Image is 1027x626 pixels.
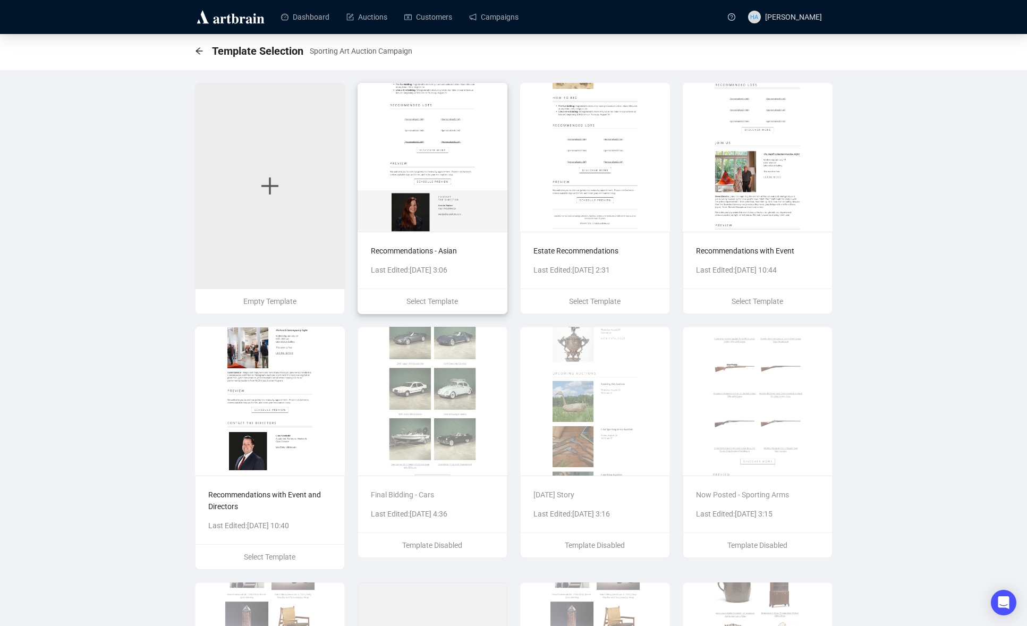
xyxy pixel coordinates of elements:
[533,264,657,276] p: Last Edited: [DATE] 2:31
[358,327,507,476] img: 688bbdd48c9c9ea6b3a15544
[243,297,296,306] span: Empty Template
[732,297,783,306] span: Select Template
[358,83,507,232] img: 679163f59f7d768a1f628069
[520,83,670,232] img: 6776d6e0f28e060fe14c32eb
[520,327,670,476] img: 688a68719c4d44f3015c20b8
[244,553,295,561] span: Select Template
[683,327,833,476] img: 688bc0566e1176573c829005
[371,508,494,520] p: Last Edited: [DATE] 4:36
[404,3,452,31] a: Customers
[259,175,281,197] span: plus
[683,83,833,232] img: 677c271cb9cb465cabb14bd9
[212,43,303,60] span: Template Selection
[750,12,758,22] span: HA
[728,13,735,21] span: question-circle
[696,245,819,257] p: Recommendations with Event
[208,520,332,531] p: Last Edited: [DATE] 10:40
[208,489,332,512] p: Recommendations with Event and Directors
[991,590,1016,615] div: Open Intercom Messenger
[565,541,625,549] span: Template Disabled
[533,489,657,501] p: [DATE] Story
[696,264,819,276] p: Last Edited: [DATE] 10:44
[195,47,203,56] div: back
[727,541,787,549] span: Template Disabled
[195,327,345,476] img: 6791618f4db347624cc501d1
[371,264,494,276] p: Last Edited: [DATE] 3:06
[469,3,519,31] a: Campaigns
[310,45,412,57] span: Sporting Art Auction Campaign
[371,245,494,257] p: Recommendations - Asian
[569,297,621,306] span: Select Template
[281,3,329,31] a: Dashboard
[533,245,657,257] p: Estate Recommendations
[195,47,203,55] span: arrow-left
[696,489,819,501] p: Now Posted - Sporting Arms
[402,541,462,549] span: Template Disabled
[346,3,387,31] a: Auctions
[195,9,266,26] img: logo
[765,13,822,21] span: [PERSON_NAME]
[696,508,819,520] p: Last Edited: [DATE] 3:15
[533,508,657,520] p: Last Edited: [DATE] 3:16
[371,489,494,501] p: Final Bidding - Cars
[406,297,458,306] span: Select Template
